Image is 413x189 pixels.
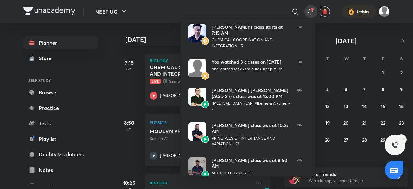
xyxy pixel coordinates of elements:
span: 12m [296,24,302,49]
img: Avatar [188,88,206,106]
div: [PERSON_NAME]’s class starts at 7:15 AM [212,24,291,36]
span: 19h [297,88,302,112]
div: [PERSON_NAME] [PERSON_NAME] (ACiD Sir)’s class was at 12:00 PM [212,88,292,99]
div: PRINCIPLES OF INHERITANCE AND VARIATION - 23 [212,135,292,147]
span: 21h [297,122,302,147]
img: Avatar [201,135,209,143]
img: Avatar [188,122,206,141]
a: AvatarAvatarYou watched 3 classes on [DATE]and learned for 253 minutes. Keep it up!1h [181,54,310,82]
span: 1h [299,59,302,77]
span: 22h [297,157,302,176]
div: [PERSON_NAME] class was at 10:25 AM [212,122,292,134]
img: Avatar [201,72,209,80]
img: Avatar [188,157,206,175]
a: AvatarAvatar[PERSON_NAME] class was at 10:25 AMPRINCIPLES OF INHERITANCE AND VARIATION - 2321h [181,117,310,152]
a: AvatarAvatar[PERSON_NAME] [PERSON_NAME] (ACiD Sir)’s class was at 12:00 PM[MEDICAL_DATA] (EAR: Al... [181,82,310,117]
img: Avatar [201,170,209,178]
div: MODERN PHYSICS - 3 [212,170,292,176]
div: [MEDICAL_DATA] (EAR: Alkenes & Alkynes) - 7 [212,100,292,112]
img: Avatar [201,37,209,45]
img: Avatar [188,24,206,42]
a: AvatarAvatar[PERSON_NAME] class was at 8:50 AMMODERN PHYSICS - 322h [181,152,310,181]
img: Avatar [188,59,206,77]
div: CHEMICAL COORDINATION AND INTEGRATION - 5 [212,37,291,49]
div: and learned for 253 minutes. Keep it up! [212,66,294,72]
a: AvatarAvatar[PERSON_NAME]’s class starts at 7:15 AMCHEMICAL COORDINATION AND INTEGRATION - 512m [181,19,310,54]
div: You watched 3 classes on [DATE] [212,59,294,65]
img: Avatar [201,100,209,108]
div: [PERSON_NAME] class was at 8:50 AM [212,157,292,169]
